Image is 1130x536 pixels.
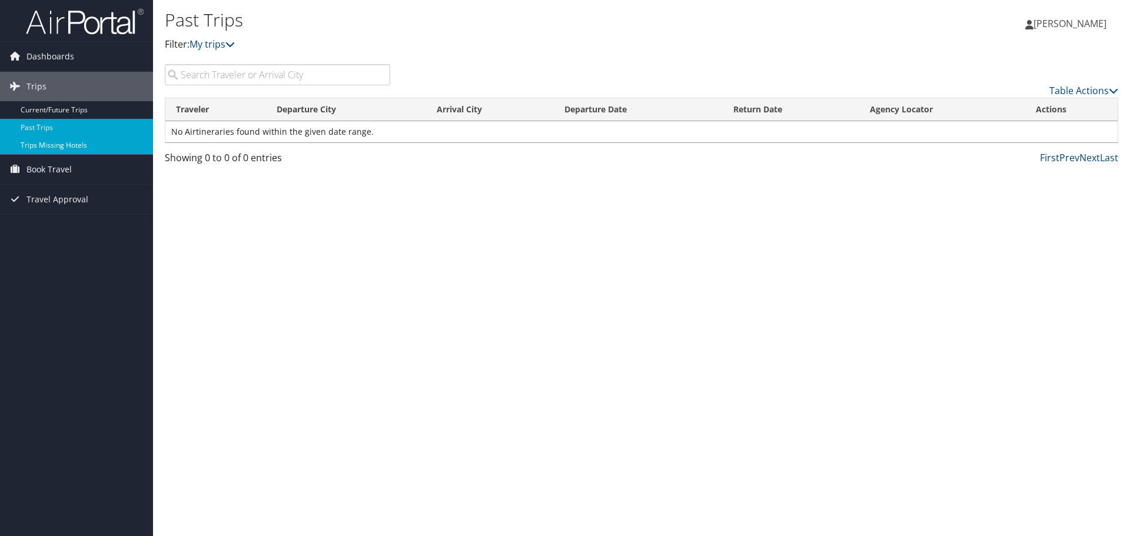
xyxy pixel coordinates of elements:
span: Travel Approval [26,185,88,214]
span: Book Travel [26,155,72,184]
p: Filter: [165,37,800,52]
span: [PERSON_NAME] [1033,17,1106,30]
th: Departure Date: activate to sort column ascending [554,98,723,121]
th: Actions [1025,98,1118,121]
th: Return Date: activate to sort column ascending [723,98,859,121]
th: Traveler: activate to sort column ascending [165,98,266,121]
th: Agency Locator: activate to sort column ascending [859,98,1025,121]
div: Showing 0 to 0 of 0 entries [165,151,390,171]
span: Dashboards [26,42,74,71]
a: My trips [190,38,235,51]
a: First [1040,151,1059,164]
h1: Past Trips [165,8,800,32]
a: [PERSON_NAME] [1025,6,1118,41]
span: Trips [26,72,46,101]
td: No Airtineraries found within the given date range. [165,121,1118,142]
input: Search Traveler or Arrival City [165,64,390,85]
a: Table Actions [1049,84,1118,97]
a: Next [1079,151,1100,164]
img: airportal-logo.png [26,8,144,35]
a: Prev [1059,151,1079,164]
th: Departure City: activate to sort column ascending [266,98,426,121]
th: Arrival City: activate to sort column ascending [426,98,554,121]
a: Last [1100,151,1118,164]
